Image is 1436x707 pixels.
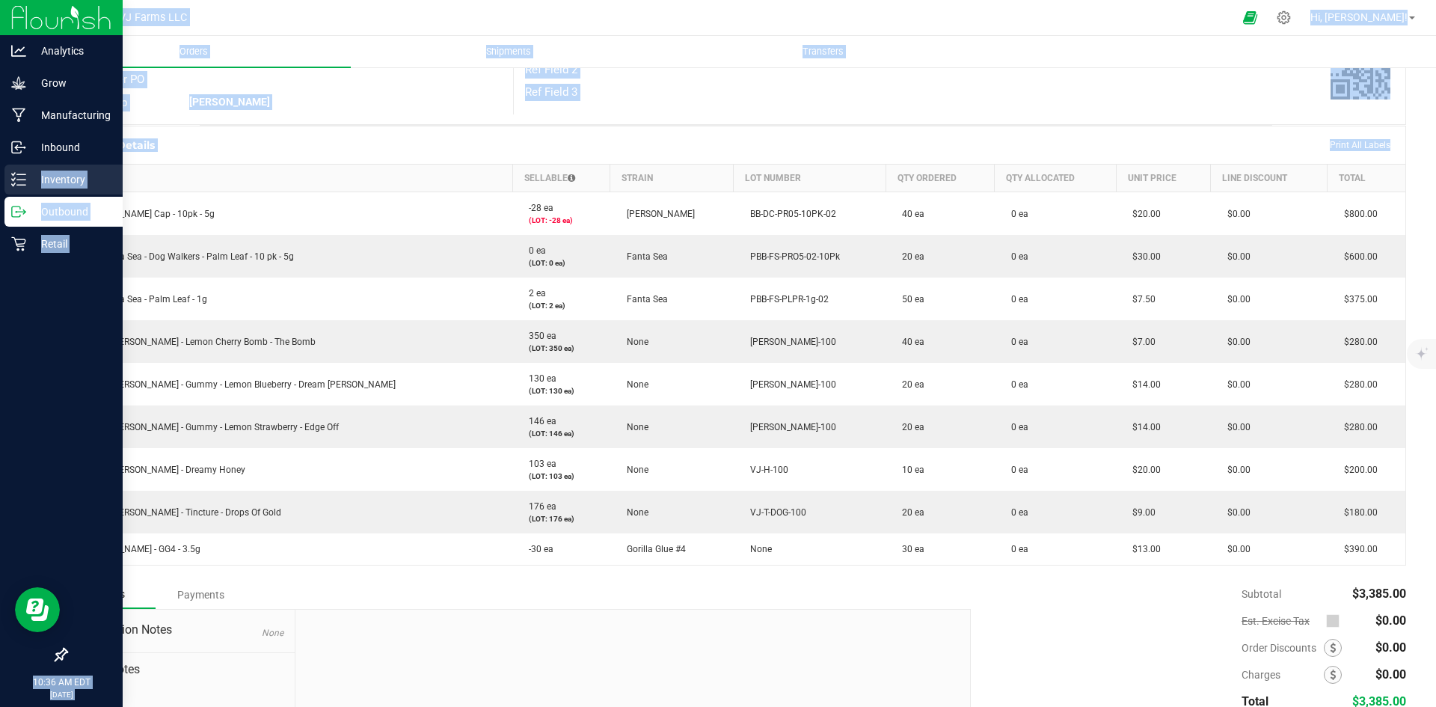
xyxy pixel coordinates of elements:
span: Order Discounts [1242,642,1324,654]
span: Valley [PERSON_NAME] - Gummy - Lemon Strawberry - Edge Off [76,422,339,432]
span: 30 ea [895,544,924,554]
span: Valley [PERSON_NAME] - Lemon Cherry Bomb - The Bomb [76,337,316,347]
inline-svg: Manufacturing [11,108,26,123]
span: Fanta Sea [619,294,668,304]
span: $200.00 [1337,465,1378,475]
span: Ref Field 2 [525,63,577,76]
th: Lot Number [734,165,886,192]
span: 50 ea [895,294,924,304]
span: None [619,465,648,475]
p: Inbound [26,138,116,156]
span: $280.00 [1337,337,1378,347]
span: Charges [1242,669,1324,681]
span: 0 ea [1004,337,1028,347]
span: $0.00 [1220,209,1251,219]
span: 130 ea [521,373,556,384]
p: (LOT: -28 ea) [521,215,601,226]
div: Payments [156,581,245,608]
span: None [619,422,648,432]
span: Transfers [782,45,864,58]
span: 0 ea [1004,422,1028,432]
span: $20.00 [1125,465,1161,475]
span: None [619,379,648,390]
p: (LOT: 2 ea) [521,300,601,311]
span: $280.00 [1337,379,1378,390]
span: BB - Fanta Sea - Palm Leaf - 1g [76,294,207,304]
span: Shipments [466,45,551,58]
span: 40 ea [895,209,924,219]
span: $14.00 [1125,422,1161,432]
span: Print All Labels [1330,140,1390,150]
p: (LOT: 350 ea) [521,343,601,354]
span: $375.00 [1337,294,1378,304]
span: [PERSON_NAME]-100 [743,337,836,347]
span: $180.00 [1337,507,1378,518]
span: [PERSON_NAME]-100 [743,379,836,390]
iframe: Resource center [15,587,60,632]
p: 10:36 AM EDT [7,676,116,689]
p: Inventory [26,171,116,189]
span: $9.00 [1125,507,1156,518]
p: (LOT: 176 ea) [521,513,601,524]
p: (LOT: 130 ea) [521,385,601,397]
span: None [262,628,283,638]
span: $0.00 [1220,422,1251,432]
span: 0 ea [1004,465,1028,475]
span: $600.00 [1337,251,1378,262]
span: $0.00 [1220,544,1251,554]
span: Ref Field 3 [525,85,577,99]
span: Fanta Sea [619,251,668,262]
span: 0 ea [1004,544,1028,554]
span: 0 ea [1004,294,1028,304]
span: $3,385.00 [1352,587,1406,601]
span: 176 ea [521,501,556,512]
span: 0 ea [1004,379,1028,390]
span: None [743,544,772,554]
strong: [PERSON_NAME] [189,96,270,108]
span: BB - Fanta Sea - Dog Walkers - Palm Leaf - 10 pk - 5g [76,251,294,262]
p: (LOT: 0 ea) [521,257,601,269]
span: 20 ea [895,422,924,432]
inline-svg: Grow [11,76,26,91]
span: $13.00 [1125,544,1161,554]
span: $0.00 [1220,507,1251,518]
span: Est. Excise Tax [1242,615,1320,627]
span: $20.00 [1125,209,1161,219]
span: -30 ea [521,544,553,554]
span: 40 ea [895,337,924,347]
span: $0.00 [1375,640,1406,655]
span: $0.00 [1375,613,1406,628]
span: VJ Farms LLC [119,11,187,24]
inline-svg: Inventory [11,172,26,187]
span: $0.00 [1220,379,1251,390]
th: Total [1328,165,1405,192]
span: None [619,507,648,518]
span: Valley [PERSON_NAME] - Gummy - Lemon Blueberry - Dream [PERSON_NAME] [76,379,396,390]
span: Valley [PERSON_NAME] - Dreamy Honey [76,465,245,475]
span: Destination Notes [78,621,283,639]
inline-svg: Retail [11,236,26,251]
span: [PERSON_NAME] - GG4 - 3.5g [76,544,200,554]
div: Manage settings [1274,10,1293,25]
span: 20 ea [895,507,924,518]
span: 20 ea [895,379,924,390]
inline-svg: Outbound [11,204,26,219]
a: Orders [36,36,351,67]
span: Calculate excise tax [1326,611,1346,631]
span: $30.00 [1125,251,1161,262]
span: $0.00 [1220,294,1251,304]
th: Unit Price [1116,165,1211,192]
p: Outbound [26,203,116,221]
th: Qty Allocated [995,165,1116,192]
span: $390.00 [1337,544,1378,554]
span: Subtotal [1242,588,1281,600]
span: Hi, [PERSON_NAME]! [1310,11,1408,23]
span: -28 ea [521,203,553,213]
span: 2 ea [521,288,546,299]
inline-svg: Inbound [11,140,26,155]
span: $7.50 [1125,294,1156,304]
span: [PERSON_NAME] [619,209,695,219]
span: $0.00 [1220,251,1251,262]
span: 10 ea [895,465,924,475]
span: BB-DC-PR05-10PK-02 [743,209,836,219]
